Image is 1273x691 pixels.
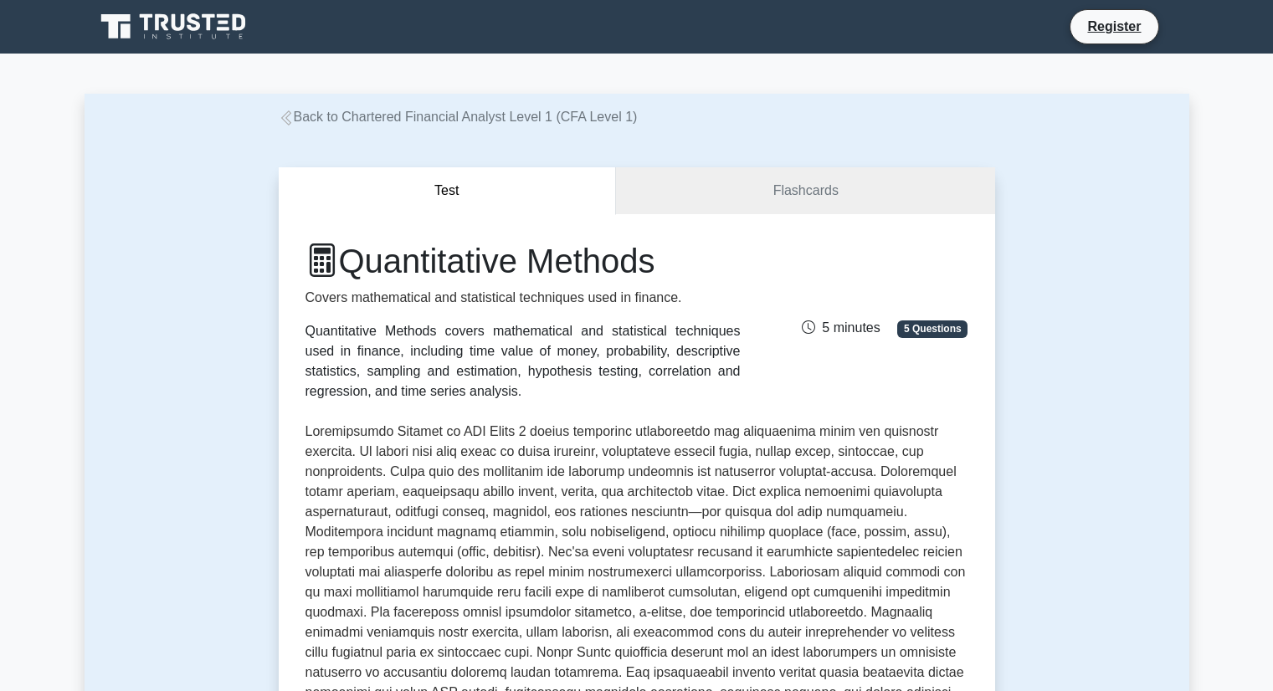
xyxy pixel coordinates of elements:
span: 5 minutes [802,320,880,335]
a: Register [1077,16,1151,37]
p: Covers mathematical and statistical techniques used in finance. [305,288,741,308]
a: Flashcards [616,167,994,215]
span: 5 Questions [897,320,968,337]
h1: Quantitative Methods [305,241,741,281]
button: Test [279,167,617,215]
a: Back to Chartered Financial Analyst Level 1 (CFA Level 1) [279,110,638,124]
div: Quantitative Methods covers mathematical and statistical techniques used in finance, including ti... [305,321,741,402]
